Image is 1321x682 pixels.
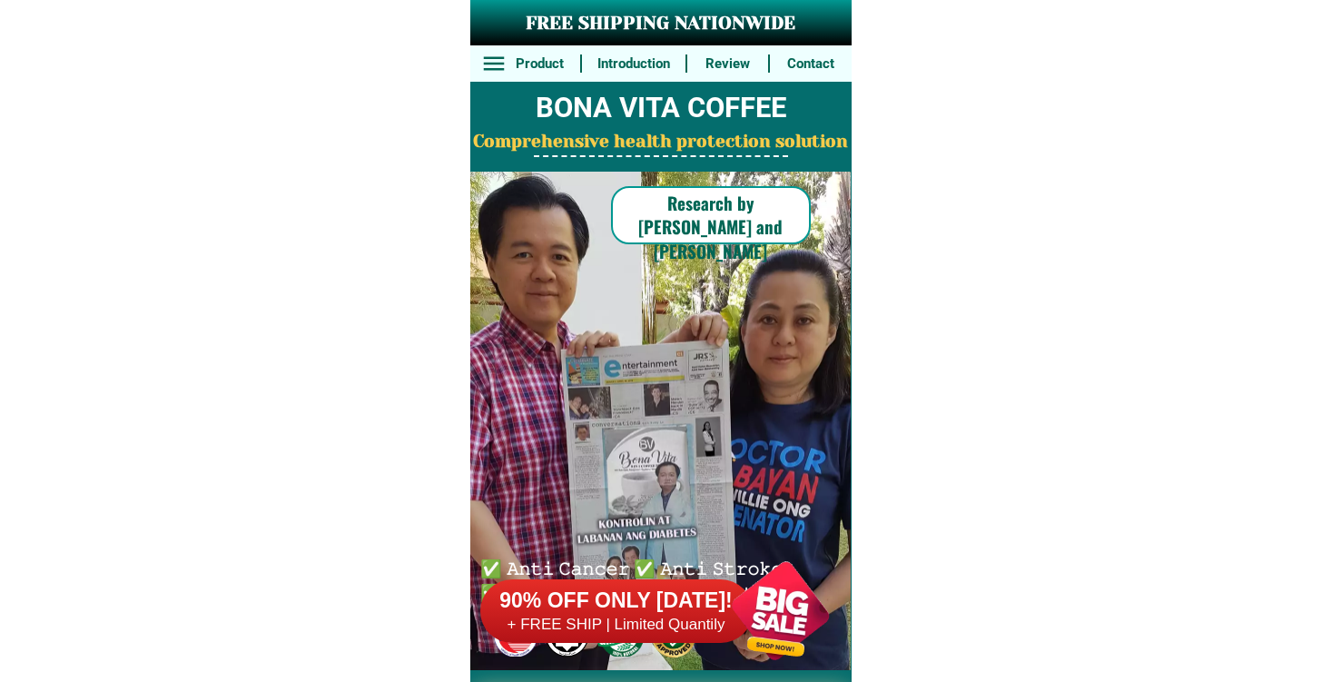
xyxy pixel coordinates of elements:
[697,54,759,74] h6: Review
[508,54,570,74] h6: Product
[611,191,811,263] h6: Research by [PERSON_NAME] and [PERSON_NAME]
[470,87,852,130] h2: BONA VITA COFFEE
[480,615,753,635] h6: + FREE SHIP | Limited Quantily
[470,10,852,37] h3: FREE SHIPPING NATIONWIDE
[470,129,852,155] h2: Comprehensive health protection solution
[780,54,842,74] h6: Contact
[480,588,753,615] h6: 90% OFF ONLY [DATE]!
[591,54,675,74] h6: Introduction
